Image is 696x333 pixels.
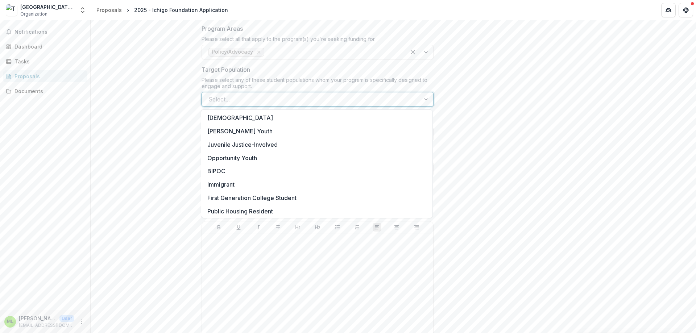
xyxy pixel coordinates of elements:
div: Opportunity Youth [203,151,431,165]
span: Organization [20,11,47,17]
div: First Generation College Student [203,191,431,204]
p: Program Areas [202,24,243,33]
div: [DEMOGRAPHIC_DATA] [203,111,431,125]
div: [PERSON_NAME] Youth [203,125,431,138]
button: Align Left [373,223,381,232]
div: Dashboard [14,43,82,50]
p: [EMAIL_ADDRESS][DOMAIN_NAME] [19,322,74,329]
p: [PERSON_NAME] [19,315,57,322]
span: Policy/Advocacy [212,49,253,55]
div: [GEOGRAPHIC_DATA], [GEOGRAPHIC_DATA] [20,3,75,11]
a: Documents [3,85,87,97]
div: Remove Policy/Advocacy [255,49,262,56]
div: Public Housing Resident [203,204,431,218]
p: Target Population [202,65,250,74]
div: Please select all that apply to the program(s) you're seeking funding for. [202,36,434,45]
div: Proposals [96,6,122,14]
button: Heading 2 [313,223,322,232]
nav: breadcrumb [94,5,231,15]
div: Proposals [14,72,82,80]
button: More [77,317,86,326]
button: Align Right [412,223,421,232]
div: Tasks [14,58,82,65]
div: Please select any of these student populations whom your program is specifically designed to enga... [202,77,434,92]
button: Heading 1 [294,223,302,232]
a: Proposals [94,5,125,15]
button: Partners [661,3,676,17]
p: User [59,315,74,322]
div: Documents [14,87,82,95]
div: 2025 - Ichigo Foundation Application [134,6,228,14]
button: Italicize [254,223,263,232]
button: Underline [234,223,243,232]
a: Tasks [3,55,87,67]
button: Strike [274,223,282,232]
button: Align Center [392,223,401,232]
span: Notifications [14,29,84,35]
div: Mathilda Lombos [7,319,13,324]
button: Bold [215,223,223,232]
img: Teachers College, Columbia University [6,4,17,16]
a: Dashboard [3,41,87,53]
div: Juvenile Justice-Involved [203,138,431,151]
button: Open entity switcher [78,3,88,17]
div: Immigrant [203,178,431,191]
a: Proposals [3,70,87,82]
button: Ordered List [353,223,361,232]
div: Clear selected options [407,46,419,58]
button: Notifications [3,26,87,38]
button: Bullet List [333,223,342,232]
div: BIPOC [203,165,431,178]
button: Get Help [679,3,693,17]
